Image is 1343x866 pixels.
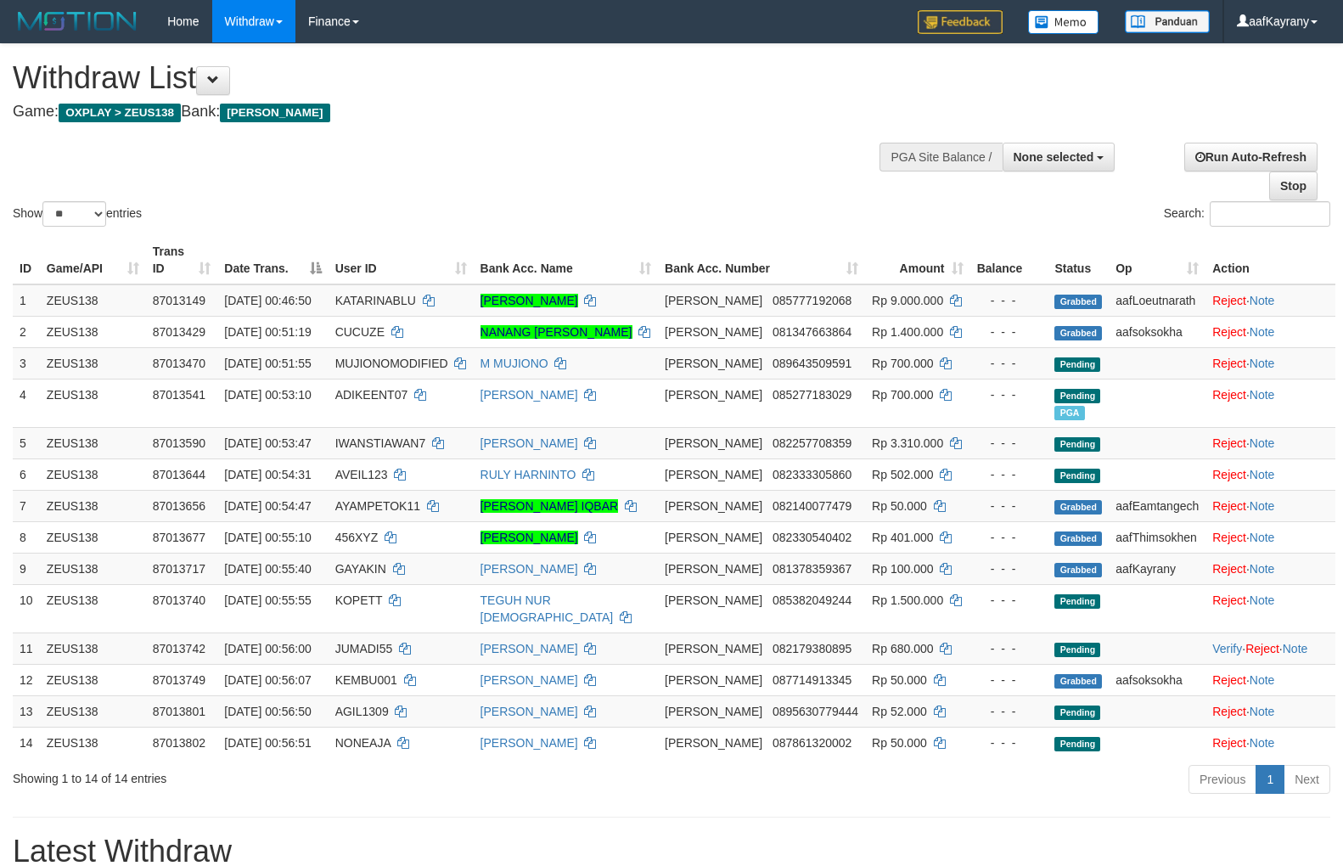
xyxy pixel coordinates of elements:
div: - - - [977,592,1042,609]
span: CUCUZE [335,325,385,339]
img: Feedback.jpg [918,10,1003,34]
a: Note [1250,673,1275,687]
span: [DATE] 00:51:19 [224,325,311,339]
a: [PERSON_NAME] [480,736,578,750]
img: Button%20Memo.svg [1028,10,1099,34]
div: - - - [977,703,1042,720]
a: [PERSON_NAME] [480,705,578,718]
th: Op: activate to sort column ascending [1109,236,1205,284]
td: 13 [13,695,40,727]
div: - - - [977,292,1042,309]
a: TEGUH NUR [DEMOGRAPHIC_DATA] [480,593,614,624]
span: IWANSTIAWAN7 [335,436,426,450]
a: Note [1250,388,1275,402]
span: [PERSON_NAME] [665,468,762,481]
span: 87013541 [153,388,205,402]
span: [DATE] 00:46:50 [224,294,311,307]
div: Showing 1 to 14 of 14 entries [13,763,547,787]
span: Copy 085382049244 to clipboard [773,593,851,607]
span: 87013149 [153,294,205,307]
span: Rp 1.400.000 [872,325,943,339]
td: · [1205,521,1335,553]
div: - - - [977,498,1042,515]
td: ZEUS138 [40,347,146,379]
span: Copy 082179380895 to clipboard [773,642,851,655]
span: Pending [1054,643,1100,657]
span: 87013470 [153,357,205,370]
a: Note [1250,705,1275,718]
td: aafsoksokha [1109,316,1205,347]
td: ZEUS138 [40,427,146,458]
td: ZEUS138 [40,664,146,695]
span: Copy 082140077479 to clipboard [773,499,851,513]
td: aafThimsokhen [1109,521,1205,553]
td: · [1205,316,1335,347]
span: KEMBU001 [335,673,397,687]
td: aafKayrany [1109,553,1205,584]
span: Rp 50.000 [872,673,927,687]
a: [PERSON_NAME] [480,642,578,655]
span: AVEIL123 [335,468,388,481]
td: · [1205,379,1335,427]
a: Note [1250,736,1275,750]
span: Copy 085777192068 to clipboard [773,294,851,307]
th: Balance [970,236,1048,284]
td: · [1205,664,1335,695]
a: 1 [1256,765,1284,794]
th: Action [1205,236,1335,284]
span: AGIL1309 [335,705,389,718]
span: Marked by aafkaynarin [1054,406,1084,420]
span: 87013656 [153,499,205,513]
a: Reject [1212,736,1246,750]
span: Rp 100.000 [872,562,933,576]
span: [PERSON_NAME] [665,436,762,450]
label: Search: [1164,201,1330,227]
span: Pending [1054,737,1100,751]
td: ZEUS138 [40,727,146,758]
span: Rp 700.000 [872,388,933,402]
a: Reject [1212,294,1246,307]
span: Copy 082330540402 to clipboard [773,531,851,544]
span: [DATE] 00:54:31 [224,468,311,481]
h1: Withdraw List [13,61,879,95]
img: MOTION_logo.png [13,8,142,34]
span: 456XYZ [335,531,379,544]
a: NANANG [PERSON_NAME] [480,325,632,339]
a: RULY HARNINTO [480,468,576,481]
td: 2 [13,316,40,347]
span: Pending [1054,706,1100,720]
span: Rp 1.500.000 [872,593,943,607]
a: [PERSON_NAME] [480,673,578,687]
a: Reject [1212,468,1246,481]
span: [PERSON_NAME] [665,673,762,687]
a: Reject [1212,388,1246,402]
a: Previous [1188,765,1256,794]
td: 14 [13,727,40,758]
span: Rp 401.000 [872,531,933,544]
span: Grabbed [1054,674,1102,689]
span: OXPLAY > ZEUS138 [59,104,181,122]
span: Grabbed [1054,295,1102,309]
td: 5 [13,427,40,458]
td: aafsoksokha [1109,664,1205,695]
span: Copy 082257708359 to clipboard [773,436,851,450]
a: Note [1250,357,1275,370]
span: Copy 087861320002 to clipboard [773,736,851,750]
span: AYAMPETOK11 [335,499,420,513]
td: · [1205,490,1335,521]
span: [PERSON_NAME] [665,325,762,339]
span: [DATE] 00:53:47 [224,436,311,450]
span: Copy 081347663864 to clipboard [773,325,851,339]
span: Rp 9.000.000 [872,294,943,307]
span: Copy 087714913345 to clipboard [773,673,851,687]
td: 12 [13,664,40,695]
span: Pending [1054,594,1100,609]
span: NONEAJA [335,736,391,750]
td: 6 [13,458,40,490]
td: 11 [13,633,40,664]
span: [DATE] 00:56:51 [224,736,311,750]
span: [DATE] 00:53:10 [224,388,311,402]
a: Note [1250,325,1275,339]
td: ZEUS138 [40,633,146,664]
a: Note [1283,642,1308,655]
